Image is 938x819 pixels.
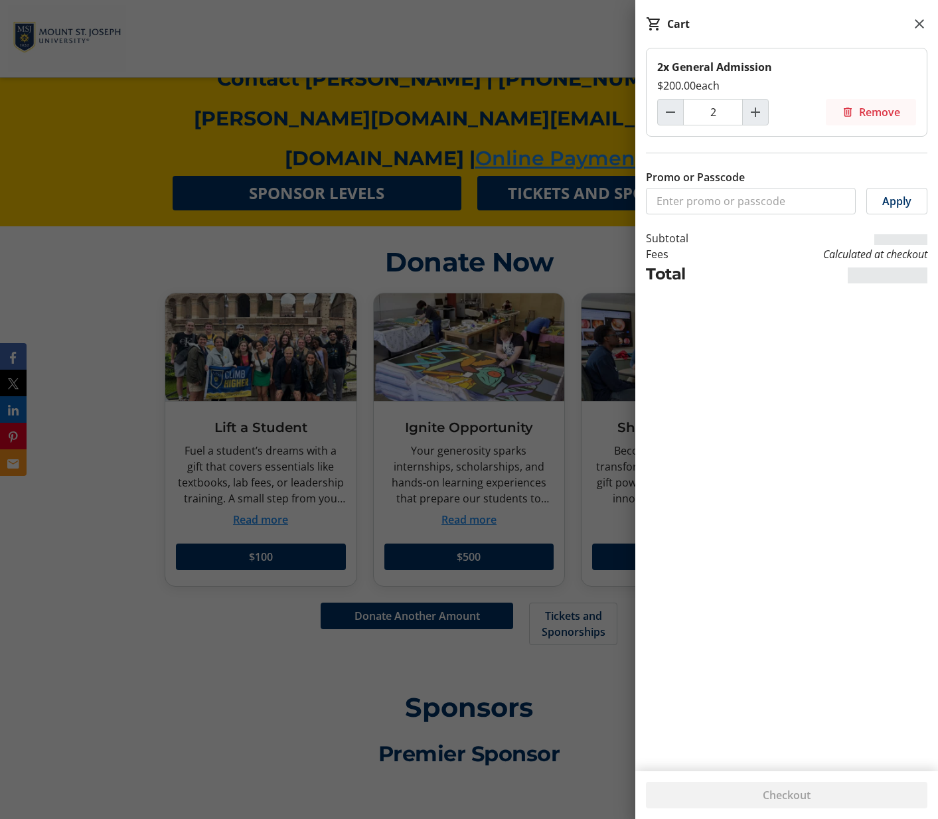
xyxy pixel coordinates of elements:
div: Cart [667,16,690,32]
input: Enter promo or passcode [646,188,856,214]
button: Apply [866,188,927,214]
span: Remove [859,104,900,120]
label: Promo or Passcode [646,169,745,185]
button: Increment by one [743,100,768,125]
td: Subtotal [646,230,728,246]
input: General Admission Quantity [683,99,743,125]
button: Remove [826,99,916,125]
span: Apply [882,193,911,209]
td: Total [646,262,728,286]
td: Calculated at checkout [728,246,927,262]
button: Decrement by one [658,100,683,125]
td: Fees [646,246,728,262]
div: $200.00 each [657,78,916,94]
div: 2x General Admission [657,59,916,75]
